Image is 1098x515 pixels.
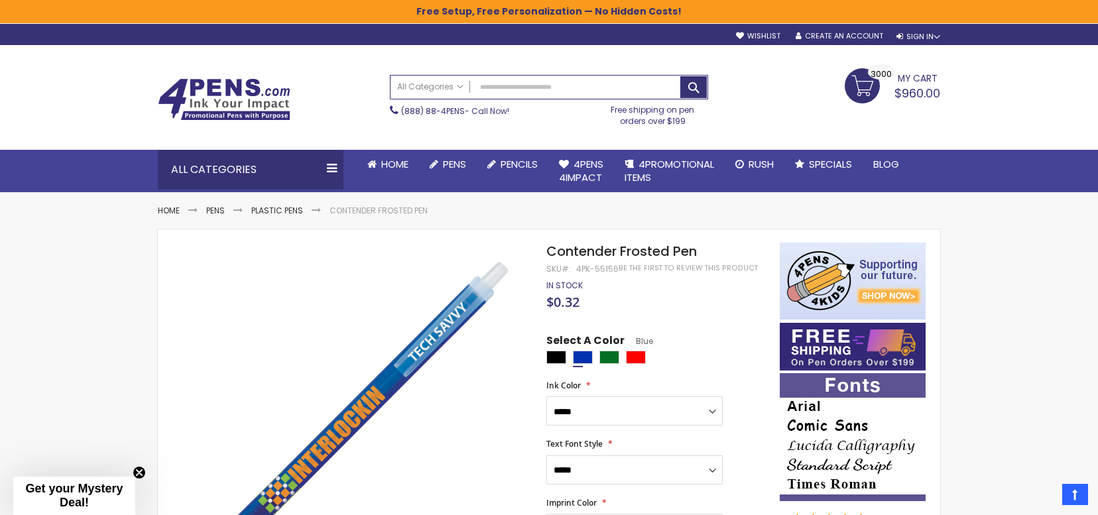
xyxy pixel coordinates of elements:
[419,150,477,179] a: Pens
[597,99,709,126] div: Free shipping on pen orders over $199
[796,31,883,41] a: Create an Account
[357,150,419,179] a: Home
[206,205,225,216] a: Pens
[619,263,758,273] a: Be the first to review this product
[546,351,566,364] div: Black
[477,150,548,179] a: Pencils
[158,78,290,121] img: 4Pens Custom Pens and Promotional Products
[725,150,784,179] a: Rush
[845,68,940,101] a: $960.00 3000
[401,105,509,117] span: - Call Now!
[548,150,614,193] a: 4Pens4impact
[133,466,146,479] button: Close teaser
[13,477,135,515] div: Get your Mystery Deal!Close teaser
[625,335,653,347] span: Blue
[381,157,408,171] span: Home
[626,351,646,364] div: Red
[863,150,910,179] a: Blog
[158,205,180,216] a: Home
[625,157,714,184] span: 4PROMOTIONAL ITEMS
[546,263,571,274] strong: SKU
[443,157,466,171] span: Pens
[573,351,593,364] div: Blue
[330,205,428,216] li: Contender Frosted Pen
[780,243,926,319] img: 4pens 4 kids
[546,380,581,391] span: Ink Color
[809,157,852,171] span: Specials
[158,150,343,190] div: All Categories
[736,31,780,41] a: Wishlist
[546,280,583,291] span: In stock
[546,242,697,260] span: Contender Frosted Pen
[576,264,619,274] div: 4PK-55156
[599,351,619,364] div: Green
[784,150,863,179] a: Specials
[896,32,940,42] div: Sign In
[749,157,774,171] span: Rush
[546,497,597,508] span: Imprint Color
[614,150,725,193] a: 4PROMOTIONALITEMS
[401,105,465,117] a: (888) 88-4PENS
[501,157,538,171] span: Pencils
[25,482,123,509] span: Get your Mystery Deal!
[1062,484,1088,505] a: Top
[546,293,579,311] span: $0.32
[546,333,625,351] span: Select A Color
[780,323,926,371] img: Free shipping on orders over $199
[873,157,899,171] span: Blog
[251,205,303,216] a: Plastic Pens
[397,82,463,92] span: All Categories
[894,85,940,101] span: $960.00
[559,157,603,184] span: 4Pens 4impact
[546,438,603,449] span: Text Font Style
[546,280,583,291] div: Availability
[391,76,470,97] a: All Categories
[780,373,926,501] img: font-personalization-examples
[871,68,892,80] span: 3000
